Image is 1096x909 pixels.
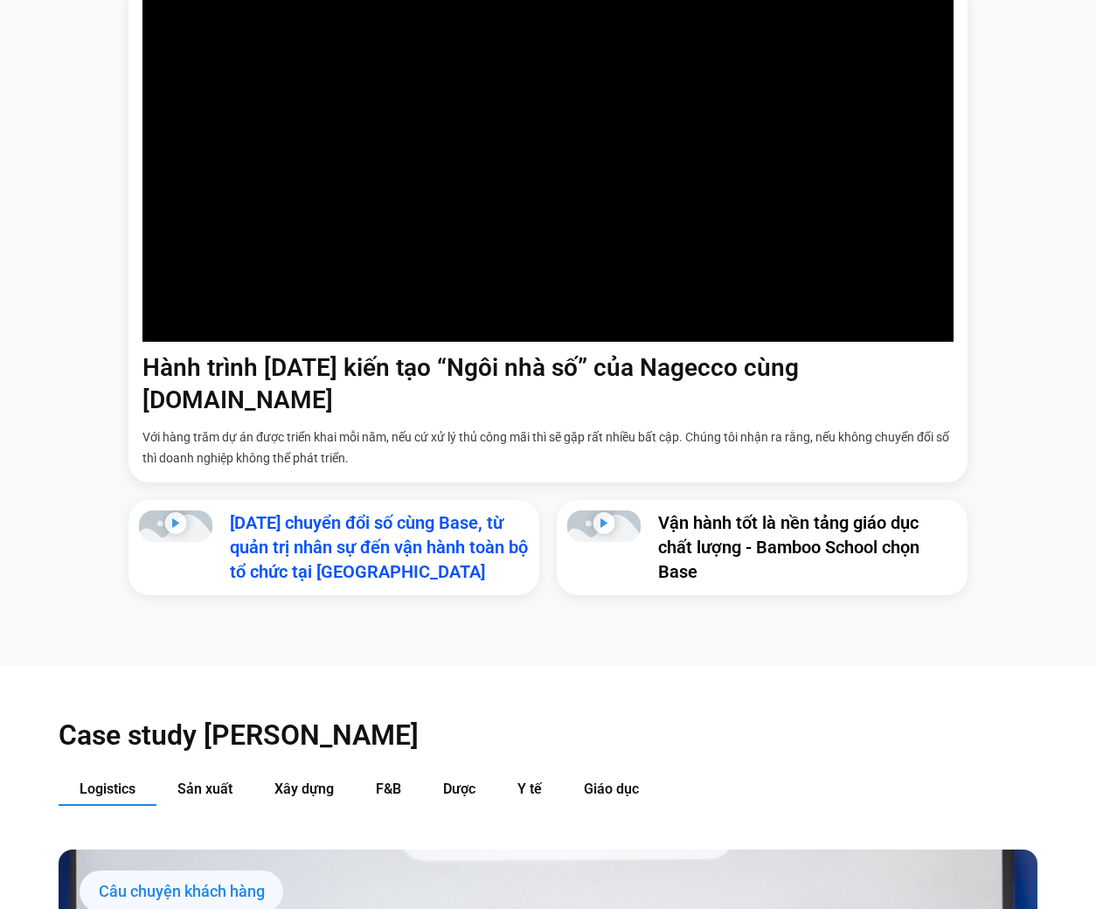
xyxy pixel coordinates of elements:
span: Xây dựng [274,781,334,797]
a: [DATE] chuyển đổi số cùng Base, từ quản trị nhân sự đến vận hành toàn bộ tổ chức tại [GEOGRAPHIC_... [230,512,528,582]
h2: Case study [PERSON_NAME] [59,718,1037,753]
div: Phát video [593,512,615,540]
span: Dược [443,781,475,797]
div: Phát video [165,512,187,540]
span: F&B [376,781,401,797]
span: Logistics [80,781,135,797]
span: Sản xuất [177,781,232,797]
a: Vận hành tốt là nền tảng giáo dục chất lượng - Bamboo School chọn Base [658,512,919,582]
span: Y tế [517,781,542,797]
p: Với hàng trăm dự án được triển khai mỗi năm, nếu cứ xử lý thủ công mãi thì sẽ gặp rất nhiều bất c... [142,427,954,468]
a: Hành trình [DATE] kiến tạo “Ngôi nhà số” của Nagecco cùng [DOMAIN_NAME] [142,353,799,413]
span: Giáo dục [584,781,639,797]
